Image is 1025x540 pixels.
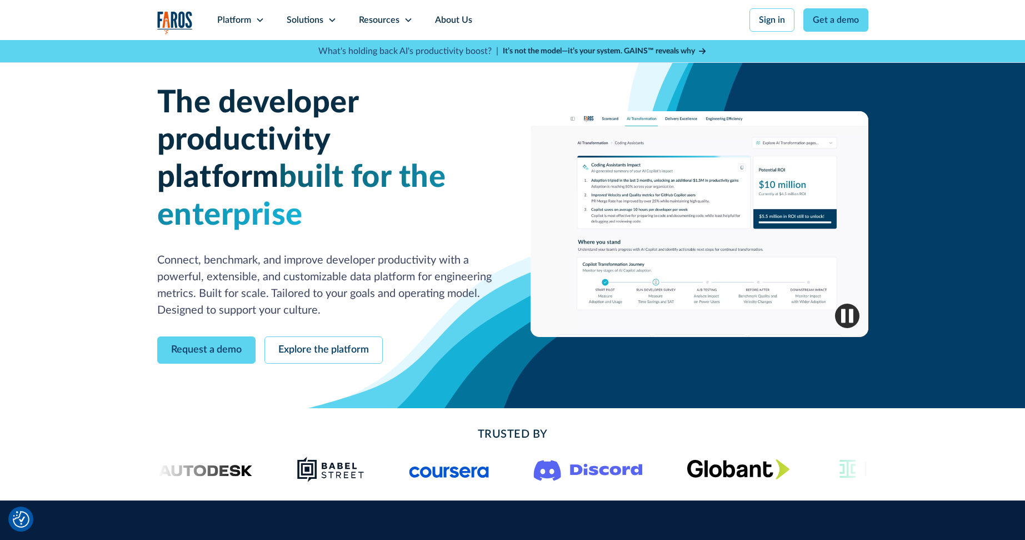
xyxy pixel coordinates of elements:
[687,459,790,479] img: Globant's logo
[13,511,29,528] button: Cookie Settings
[318,44,498,58] p: What's holding back AI's productivity boost? |
[409,460,489,478] img: Logo of the online learning platform Coursera.
[137,462,252,477] img: Logo of the design software company Autodesk.
[217,13,251,27] div: Platform
[534,458,643,481] img: Logo of the communication platform Discord.
[157,11,193,34] img: Logo of the analytics and reporting company Faros.
[157,252,495,319] p: Connect, benchmark, and improve developer productivity with a powerful, extensible, and customiza...
[749,8,794,32] a: Sign in
[803,8,868,32] a: Get a demo
[157,85,495,234] h1: The developer productivity platform
[287,13,323,27] div: Solutions
[297,456,365,483] img: Babel Street logo png
[157,11,193,34] a: home
[503,47,695,55] strong: It’s not the model—it’s your system. GAINS™ reveals why
[264,336,383,364] a: Explore the platform
[359,13,399,27] div: Resources
[503,46,707,57] a: It’s not the model—it’s your system. GAINS™ reveals why
[835,304,859,328] img: Pause video
[157,336,256,364] a: Request a demo
[246,426,779,443] h2: Trusted By
[13,511,29,528] img: Revisit consent button
[157,162,446,230] span: built for the enterprise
